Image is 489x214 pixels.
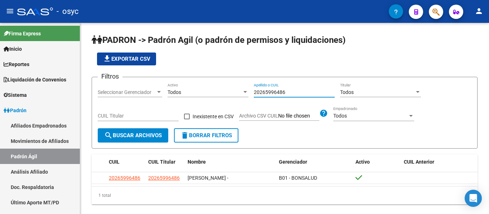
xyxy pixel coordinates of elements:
span: Inexistente en CSV [193,112,234,121]
datatable-header-cell: CUIL [106,154,145,170]
span: Inicio [4,45,22,53]
datatable-header-cell: Nombre [185,154,276,170]
span: Reportes [4,60,29,68]
mat-icon: help [319,109,328,118]
span: Todos [168,89,181,95]
span: [PERSON_NAME] - [188,175,228,181]
mat-icon: search [104,131,113,140]
h3: Filtros [98,71,122,81]
span: Exportar CSV [103,56,150,62]
button: Borrar Filtros [174,128,238,143]
span: 20265996486 [148,175,180,181]
span: Archivo CSV CUIL [239,113,278,119]
span: CUIL Titular [148,159,175,165]
span: Borrar Filtros [180,132,232,139]
span: CUIL Anterior [404,159,434,165]
button: Exportar CSV [97,53,156,65]
span: Nombre [188,159,206,165]
mat-icon: file_download [103,54,111,63]
span: Seleccionar Gerenciador [98,89,156,95]
span: PADRON -> Padrón Agil (o padrón de permisos y liquidaciones) [92,35,345,45]
div: Open Intercom Messenger [465,190,482,207]
datatable-header-cell: Activo [353,154,401,170]
span: Sistema [4,91,27,99]
span: Todos [340,89,354,95]
div: 1 total [92,186,478,204]
span: 20265996486 [109,175,140,181]
datatable-header-cell: CUIL Anterior [401,154,478,170]
mat-icon: menu [6,7,14,15]
span: Gerenciador [279,159,307,165]
span: Firma Express [4,30,41,38]
span: Liquidación de Convenios [4,76,66,84]
datatable-header-cell: Gerenciador [276,154,353,170]
span: B01 - BONSALUD [279,175,317,181]
span: Buscar Archivos [104,132,162,139]
button: Buscar Archivos [98,128,168,143]
input: Archivo CSV CUIL [278,113,319,119]
span: Todos [333,113,347,119]
span: CUIL [109,159,120,165]
datatable-header-cell: CUIL Titular [145,154,185,170]
mat-icon: person [475,7,483,15]
mat-icon: delete [180,131,189,140]
span: Padrón [4,106,26,114]
span: - osyc [57,4,79,19]
span: Activo [355,159,370,165]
